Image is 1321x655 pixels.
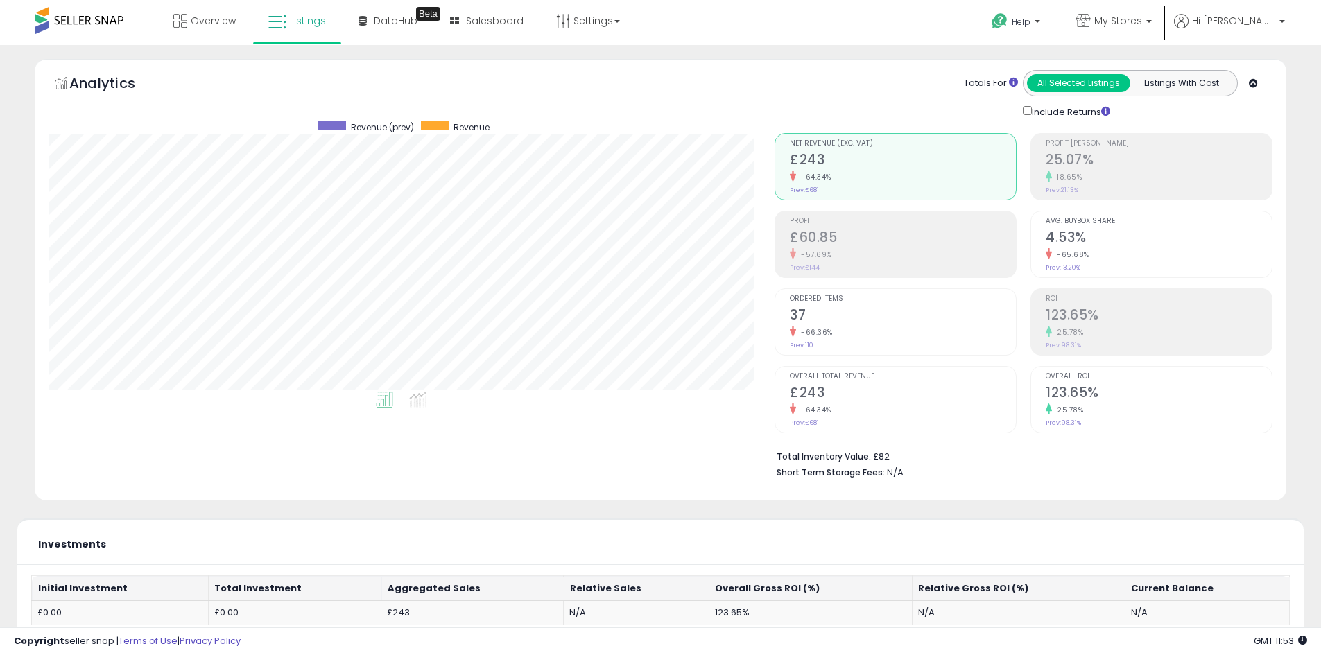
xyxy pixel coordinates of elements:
[119,634,178,647] a: Terms of Use
[564,600,709,625] td: N/A
[416,7,440,21] div: Tooltip anchor
[1046,186,1078,194] small: Prev: 21.13%
[290,14,326,28] span: Listings
[1094,14,1142,28] span: My Stores
[381,576,564,601] th: Aggregated Sales
[709,576,912,601] th: Overall Gross ROI (%)
[32,600,209,625] td: £0.00
[351,121,414,133] span: Revenue (prev)
[790,140,1016,148] span: Net Revenue (Exc. VAT)
[1046,218,1272,225] span: Avg. Buybox Share
[1046,373,1272,381] span: Overall ROI
[69,73,162,96] h5: Analytics
[912,576,1125,601] th: Relative Gross ROI (%)
[912,600,1125,625] td: N/A
[381,600,564,625] td: £243
[790,419,819,427] small: Prev: £681
[1046,140,1272,148] span: Profit [PERSON_NAME]
[777,447,1262,464] li: £82
[1254,634,1307,647] span: 2025-10-10 11:53 GMT
[1046,341,1081,349] small: Prev: 98.31%
[1130,74,1233,92] button: Listings With Cost
[790,229,1016,248] h2: £60.85
[1046,295,1272,303] span: ROI
[887,466,904,479] span: N/A
[1052,327,1083,338] small: 25.78%
[180,634,241,647] a: Privacy Policy
[1052,172,1082,182] small: 18.65%
[191,14,236,28] span: Overview
[790,152,1016,171] h2: £243
[796,405,831,415] small: -64.34%
[777,466,885,478] b: Short Term Storage Fees:
[1174,14,1285,45] a: Hi [PERSON_NAME]
[1046,229,1272,248] h2: 4.53%
[1046,307,1272,326] h2: 123.65%
[32,576,209,601] th: Initial Investment
[1052,250,1089,260] small: -65.68%
[14,634,64,647] strong: Copyright
[790,341,813,349] small: Prev: 110
[564,576,709,601] th: Relative Sales
[796,172,831,182] small: -64.34%
[38,539,106,550] h5: Investments
[1046,419,1081,427] small: Prev: 98.31%
[1012,103,1127,119] div: Include Returns
[790,263,820,272] small: Prev: £144
[454,121,490,133] span: Revenue
[1192,14,1275,28] span: Hi [PERSON_NAME]
[1125,576,1289,601] th: Current Balance
[1046,152,1272,171] h2: 25.07%
[1046,263,1080,272] small: Prev: 13.20%
[981,2,1054,45] a: Help
[796,327,833,338] small: -66.36%
[991,12,1008,30] i: Get Help
[208,576,381,601] th: Total Investment
[796,250,832,260] small: -57.69%
[790,218,1016,225] span: Profit
[1027,74,1130,92] button: All Selected Listings
[14,635,241,648] div: seller snap | |
[790,295,1016,303] span: Ordered Items
[1052,405,1083,415] small: 25.78%
[208,600,381,625] td: £0.00
[790,307,1016,326] h2: 37
[964,77,1018,90] div: Totals For
[777,451,871,462] b: Total Inventory Value:
[709,600,912,625] td: 123.65%
[790,385,1016,403] h2: £243
[790,186,819,194] small: Prev: £681
[790,373,1016,381] span: Overall Total Revenue
[374,14,417,28] span: DataHub
[466,14,524,28] span: Salesboard
[1012,16,1030,28] span: Help
[1125,600,1289,625] td: N/A
[1046,385,1272,403] h2: 123.65%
